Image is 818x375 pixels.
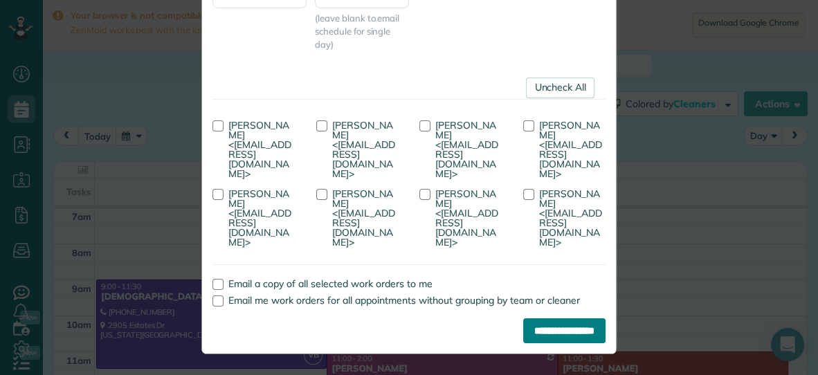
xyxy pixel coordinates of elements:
[526,77,594,98] a: Uncheck All
[315,12,409,51] span: (leave blank to email schedule for single day)
[228,294,580,307] span: Email me work orders for all appointments without grouping by team or cleaner
[228,119,291,180] span: [PERSON_NAME] <[EMAIL_ADDRESS][DOMAIN_NAME]>
[539,187,602,248] span: [PERSON_NAME] <[EMAIL_ADDRESS][DOMAIN_NAME]>
[332,119,395,180] span: [PERSON_NAME] <[EMAIL_ADDRESS][DOMAIN_NAME]>
[228,187,291,248] span: [PERSON_NAME] <[EMAIL_ADDRESS][DOMAIN_NAME]>
[332,187,395,248] span: [PERSON_NAME] <[EMAIL_ADDRESS][DOMAIN_NAME]>
[539,119,602,180] span: [PERSON_NAME] <[EMAIL_ADDRESS][DOMAIN_NAME]>
[435,119,498,180] span: [PERSON_NAME] <[EMAIL_ADDRESS][DOMAIN_NAME]>
[228,277,433,290] span: Email a copy of all selected work orders to me
[435,187,498,248] span: [PERSON_NAME] <[EMAIL_ADDRESS][DOMAIN_NAME]>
